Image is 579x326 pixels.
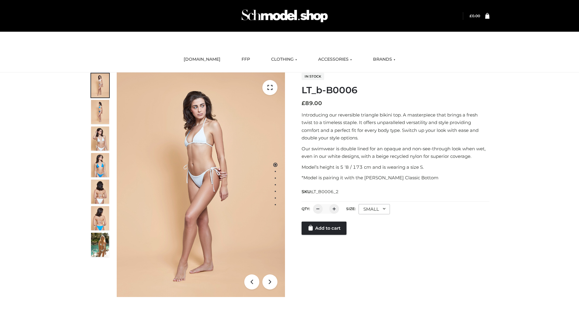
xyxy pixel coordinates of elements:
[302,73,324,80] span: In stock
[302,206,310,211] label: QTY:
[91,153,109,177] img: ArielClassicBikiniTop_CloudNine_AzureSky_OW114ECO_4-scaled.jpg
[314,53,356,66] a: ACCESSORIES
[267,53,302,66] a: CLOTHING
[237,53,255,66] a: FFP
[470,14,472,18] span: £
[302,100,322,107] bdi: 89.00
[91,180,109,204] img: ArielClassicBikiniTop_CloudNine_AzureSky_OW114ECO_7-scaled.jpg
[302,188,339,195] span: SKU:
[369,53,400,66] a: BRANDS
[359,204,390,214] div: SMALL
[91,100,109,124] img: ArielClassicBikiniTop_CloudNine_AzureSky_OW114ECO_2-scaled.jpg
[312,189,339,194] span: LT_B0006_2
[346,206,356,211] label: Size:
[179,53,225,66] a: [DOMAIN_NAME]
[302,222,346,235] a: Add to cart
[239,4,330,28] img: Schmodel Admin 964
[470,14,480,18] a: £0.00
[302,174,489,182] p: *Model is pairing it with the [PERSON_NAME] Classic Bottom
[302,111,489,142] p: Introducing our reversible triangle bikini top. A masterpiece that brings a fresh twist to a time...
[302,163,489,171] p: Model’s height is 5 ‘8 / 173 cm and is wearing a size S.
[302,85,489,96] h1: LT_b-B0006
[302,100,305,107] span: £
[117,72,285,297] img: LT_b-B0006
[470,14,480,18] bdi: 0.00
[302,145,489,160] p: Our swimwear is double lined for an opaque and non-see-through look when wet, even in our white d...
[91,73,109,97] img: ArielClassicBikiniTop_CloudNine_AzureSky_OW114ECO_1-scaled.jpg
[91,126,109,151] img: ArielClassicBikiniTop_CloudNine_AzureSky_OW114ECO_3-scaled.jpg
[91,233,109,257] img: Arieltop_CloudNine_AzureSky2.jpg
[91,206,109,230] img: ArielClassicBikiniTop_CloudNine_AzureSky_OW114ECO_8-scaled.jpg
